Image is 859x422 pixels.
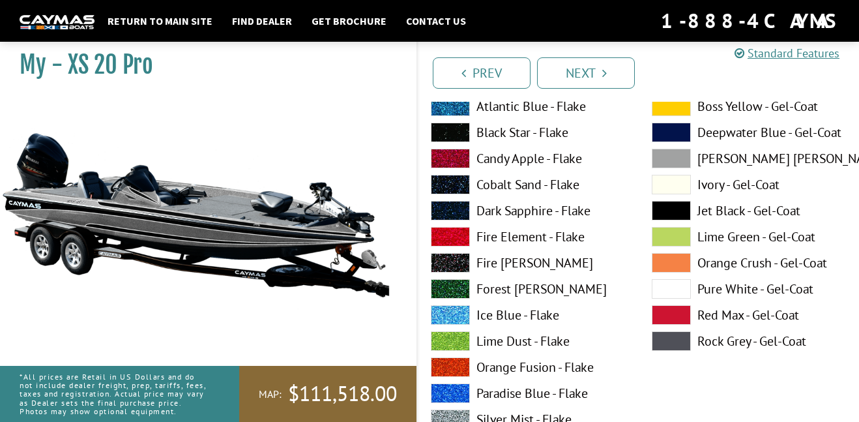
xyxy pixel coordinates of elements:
label: Forest [PERSON_NAME] [431,279,626,299]
a: Standard Features [735,46,839,61]
label: Ice Blue - Flake [431,305,626,325]
a: Return to main site [101,12,219,29]
label: Paradise Blue - Flake [431,384,626,403]
label: Pure White - Gel-Coat [652,279,847,299]
label: [PERSON_NAME] [PERSON_NAME] - Gel-Coat [652,149,847,168]
label: Fire [PERSON_NAME] [431,253,626,273]
a: Next [537,57,635,89]
a: Contact Us [400,12,473,29]
label: Lime Dust - Flake [431,331,626,351]
label: Cobalt Sand - Flake [431,175,626,194]
span: MAP: [259,387,282,401]
div: 1-888-4CAYMAS [661,7,839,35]
label: Atlantic Blue - Flake [431,97,626,116]
span: $111,518.00 [288,380,397,408]
label: Orange Fusion - Flake [431,357,626,377]
label: Jet Black - Gel-Coat [652,201,847,220]
label: Red Max - Gel-Coat [652,305,847,325]
a: Find Dealer [226,12,298,29]
label: Rock Grey - Gel-Coat [652,331,847,351]
label: Ivory - Gel-Coat [652,175,847,194]
label: Fire Element - Flake [431,227,626,247]
label: Lime Green - Gel-Coat [652,227,847,247]
label: Orange Crush - Gel-Coat [652,253,847,273]
a: MAP:$111,518.00 [239,366,416,422]
ul: Pagination [430,55,859,89]
a: Get Brochure [305,12,393,29]
label: Dark Sapphire - Flake [431,201,626,220]
p: *All prices are Retail in US Dollars and do not include dealer freight, prep, tariffs, fees, taxe... [20,366,210,422]
a: Prev [433,57,531,89]
label: Deepwater Blue - Gel-Coat [652,123,847,142]
label: Candy Apple - Flake [431,149,626,168]
label: Boss Yellow - Gel-Coat [652,97,847,116]
img: white-logo-c9c8dbefe5ff5ceceb0f0178aa75bf4bb51f6bca0971e226c86eb53dfe498488.png [20,15,95,29]
label: Black Star - Flake [431,123,626,142]
h1: My - XS 20 Pro [20,50,384,80]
